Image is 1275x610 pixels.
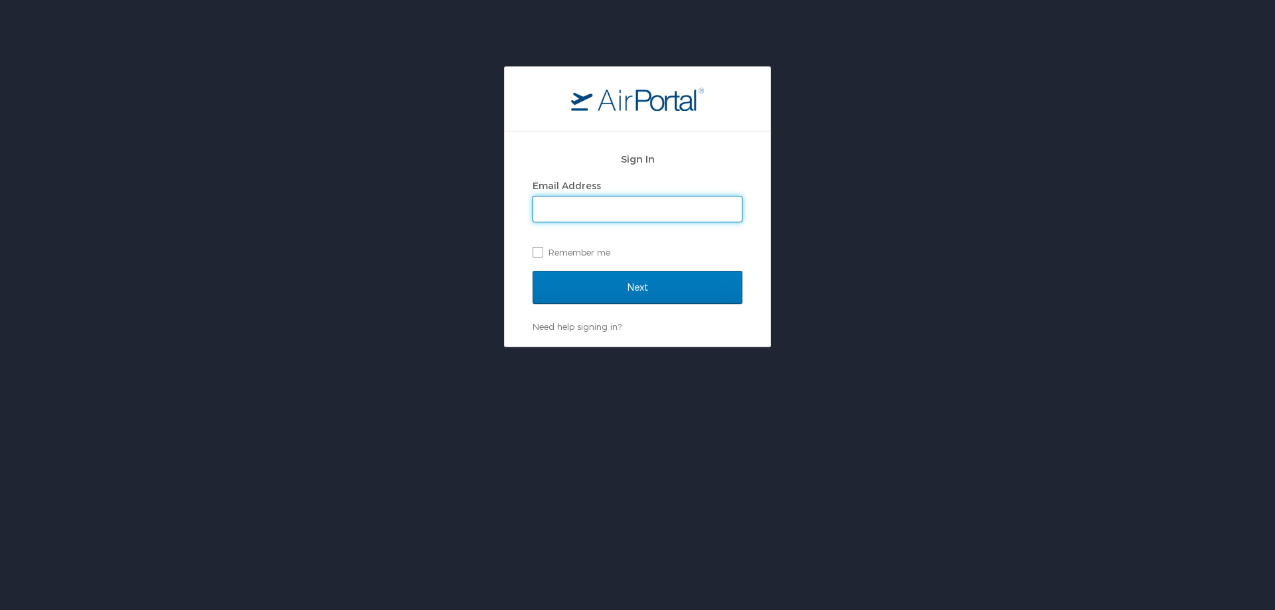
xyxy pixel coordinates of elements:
img: logo [571,87,704,111]
h2: Sign In [533,151,742,167]
label: Remember me [533,242,742,262]
input: Next [533,271,742,304]
label: Email Address [533,180,601,191]
a: Need help signing in? [533,321,622,332]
